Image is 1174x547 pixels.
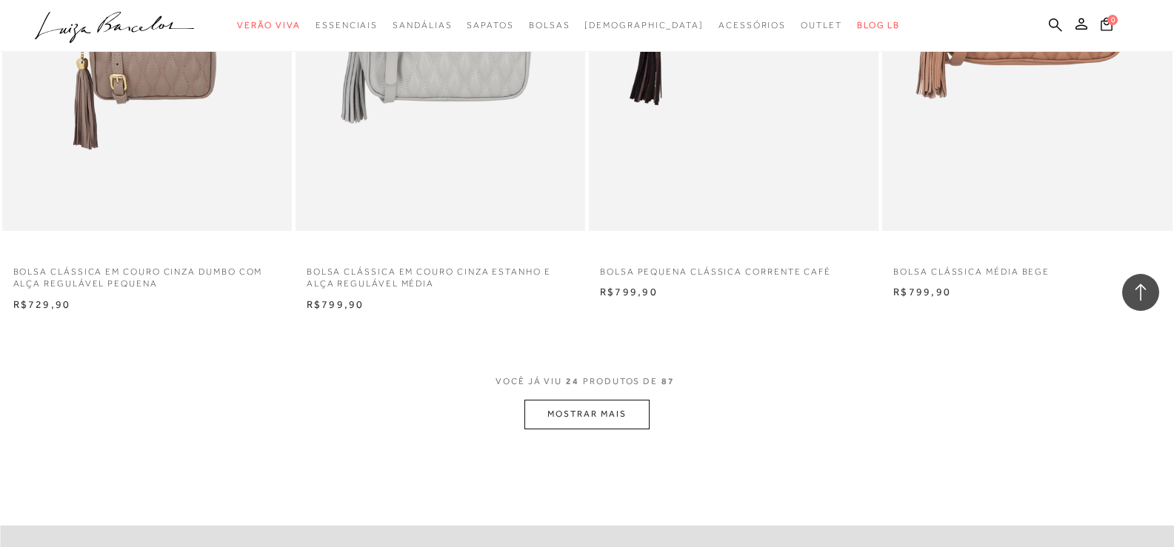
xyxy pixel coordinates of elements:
span: Outlet [801,20,842,30]
button: 0 [1096,16,1117,36]
span: VOCÊ JÁ VIU PRODUTOS DE [496,376,678,386]
span: Essenciais [316,20,378,30]
a: categoryNavScreenReaderText [718,12,786,39]
span: Sandálias [393,20,452,30]
a: BOLSA CLÁSSICA EM COURO CINZA ESTANHO E ALÇA REGULÁVEL MÉDIA [296,257,585,291]
a: BLOG LB [857,12,900,39]
button: MOSTRAR MAIS [524,400,649,429]
a: Bolsa pequena clássica corrente café [589,257,878,278]
span: 0 [1107,15,1118,25]
span: Verão Viva [237,20,301,30]
span: R$799,90 [600,286,658,298]
span: R$799,90 [893,286,951,298]
span: Acessórios [718,20,786,30]
a: categoryNavScreenReaderText [801,12,842,39]
a: BOLSA CLÁSSICA MÉDIA BEGE [882,257,1172,278]
span: Bolsas [529,20,570,30]
a: categoryNavScreenReaderText [467,12,513,39]
a: categoryNavScreenReaderText [393,12,452,39]
span: 87 [661,376,675,386]
span: R$729,90 [13,298,71,310]
span: Sapatos [467,20,513,30]
span: BLOG LB [857,20,900,30]
a: BOLSA CLÁSSICA EM COURO CINZA DUMBO COM ALÇA REGULÁVEL PEQUENA [2,257,292,291]
a: categoryNavScreenReaderText [316,12,378,39]
span: R$799,90 [307,298,364,310]
a: noSubCategoriesText [584,12,704,39]
a: categoryNavScreenReaderText [529,12,570,39]
a: categoryNavScreenReaderText [237,12,301,39]
span: [DEMOGRAPHIC_DATA] [584,20,704,30]
span: 24 [566,376,579,386]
